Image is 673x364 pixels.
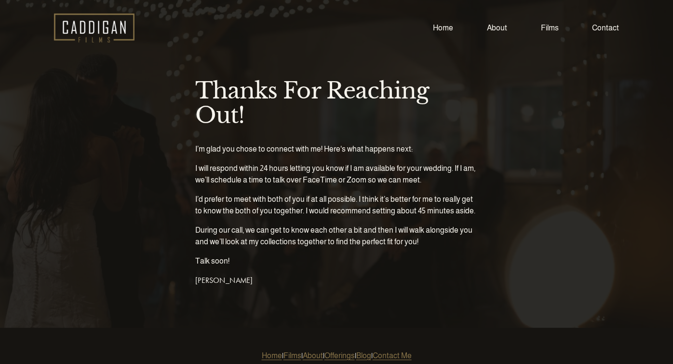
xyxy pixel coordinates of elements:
code: [PERSON_NAME] [195,276,253,285]
a: Home [262,350,282,362]
p: During our call, we can get to know each other a bit and then I will walk alongside you and we’ll... [195,224,478,248]
p: Talk soon! [195,255,478,267]
p: I will respond within 24 hours letting you know if I am available for your wedding. If I am, we’l... [195,163,478,186]
a: Blog [356,350,371,362]
img: Caddigan Films [54,14,135,42]
a: About [303,350,323,362]
p: I’d prefer to meet with both of you if at all possible. I think it’s better for me to really get ... [195,194,478,217]
a: Contact Me [373,350,412,362]
h2: Thanks For Reaching Out! [195,78,478,128]
a: Contact [592,21,619,34]
p: I’m glad you chose to connect with me! Here's what happens next: [195,143,478,155]
a: Home [433,21,453,34]
a: Offerings [324,350,355,362]
p: | | | | | [242,350,431,362]
a: About [487,21,507,34]
a: Films [283,350,301,362]
a: Films [541,21,559,34]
